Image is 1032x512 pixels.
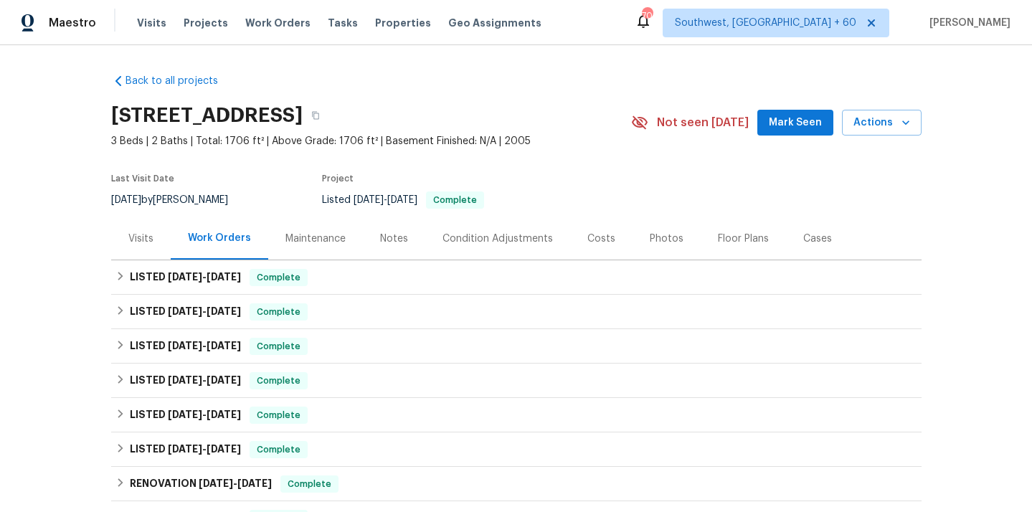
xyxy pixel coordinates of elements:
[718,232,769,246] div: Floor Plans
[207,409,241,419] span: [DATE]
[137,16,166,30] span: Visits
[757,110,833,136] button: Mark Seen
[168,444,241,454] span: -
[168,341,202,351] span: [DATE]
[111,432,922,467] div: LISTED [DATE]-[DATE]Complete
[111,195,141,205] span: [DATE]
[380,232,408,246] div: Notes
[285,232,346,246] div: Maintenance
[675,16,856,30] span: Southwest, [GEOGRAPHIC_DATA] + 60
[111,364,922,398] div: LISTED [DATE]-[DATE]Complete
[328,18,358,28] span: Tasks
[199,478,233,488] span: [DATE]
[168,444,202,454] span: [DATE]
[442,232,553,246] div: Condition Adjustments
[245,16,311,30] span: Work Orders
[130,338,241,355] h6: LISTED
[650,232,683,246] div: Photos
[587,232,615,246] div: Costs
[207,306,241,316] span: [DATE]
[322,195,484,205] span: Listed
[168,375,241,385] span: -
[853,114,910,132] span: Actions
[251,374,306,388] span: Complete
[251,408,306,422] span: Complete
[803,232,832,246] div: Cases
[111,398,922,432] div: LISTED [DATE]-[DATE]Complete
[130,372,241,389] h6: LISTED
[111,467,922,501] div: RENOVATION [DATE]-[DATE]Complete
[387,195,417,205] span: [DATE]
[303,103,328,128] button: Copy Address
[251,305,306,319] span: Complete
[427,196,483,204] span: Complete
[207,375,241,385] span: [DATE]
[168,409,241,419] span: -
[130,303,241,321] h6: LISTED
[657,115,749,130] span: Not seen [DATE]
[168,409,202,419] span: [DATE]
[207,341,241,351] span: [DATE]
[111,260,922,295] div: LISTED [DATE]-[DATE]Complete
[111,295,922,329] div: LISTED [DATE]-[DATE]Complete
[322,174,354,183] span: Project
[251,442,306,457] span: Complete
[130,475,272,493] h6: RENOVATION
[130,441,241,458] h6: LISTED
[354,195,417,205] span: -
[111,329,922,364] div: LISTED [DATE]-[DATE]Complete
[448,16,541,30] span: Geo Assignments
[199,478,272,488] span: -
[924,16,1010,30] span: [PERSON_NAME]
[184,16,228,30] span: Projects
[168,341,241,351] span: -
[282,477,337,491] span: Complete
[207,444,241,454] span: [DATE]
[168,375,202,385] span: [DATE]
[168,272,202,282] span: [DATE]
[354,195,384,205] span: [DATE]
[769,114,822,132] span: Mark Seen
[111,191,245,209] div: by [PERSON_NAME]
[111,134,631,148] span: 3 Beds | 2 Baths | Total: 1706 ft² | Above Grade: 1706 ft² | Basement Finished: N/A | 2005
[251,270,306,285] span: Complete
[251,339,306,354] span: Complete
[128,232,153,246] div: Visits
[375,16,431,30] span: Properties
[130,269,241,286] h6: LISTED
[207,272,241,282] span: [DATE]
[168,306,241,316] span: -
[642,9,652,23] div: 708
[111,74,249,88] a: Back to all projects
[111,108,303,123] h2: [STREET_ADDRESS]
[111,174,174,183] span: Last Visit Date
[168,272,241,282] span: -
[168,306,202,316] span: [DATE]
[130,407,241,424] h6: LISTED
[49,16,96,30] span: Maestro
[188,231,251,245] div: Work Orders
[842,110,922,136] button: Actions
[237,478,272,488] span: [DATE]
